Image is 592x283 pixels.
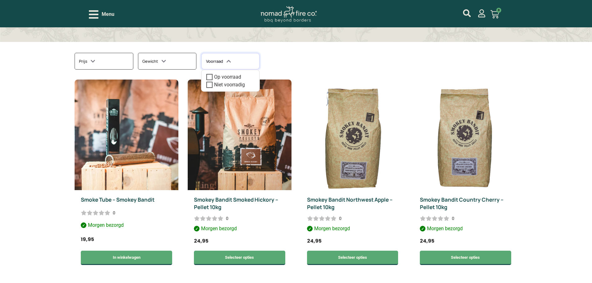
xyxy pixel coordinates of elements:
[420,196,503,211] a: Smokey Bandit Country Cherry – Pellet 10kg
[194,196,278,211] a: Smokey Bandit Smoked Hickory – Pellet 10kg
[420,225,511,234] p: Morgen bezorgd
[261,6,317,23] img: Nomad Logo
[214,82,245,88] label: Niet voorradig
[307,251,398,265] a: Toevoegen aan winkelwagen: “Smokey Bandit Northwest Apple - Pellet 10kg“
[307,196,392,211] a: Smokey Bandit Northwest Apple – Pellet 10kg
[194,251,285,265] a: Toevoegen aan winkelwagen: “Smokey Bandit Smoked Hickory - Pellet 10kg“
[81,251,172,265] a: Toevoegen aan winkelwagen: “Smoke Tube - Smokey Bandit“
[206,58,231,65] h3: Voorraad
[307,225,398,234] p: Morgen bezorgd
[75,80,178,190] img: smokey-bandit-pellet-smoker-tube
[452,215,454,221] div: 0
[414,80,517,190] img: Pellets Smokey Bandit Country Cherry 10Kg
[226,215,228,221] div: 0
[81,221,172,231] p: Morgen bezorgd
[81,196,154,203] a: Smoke Tube – Smokey Bandit
[188,80,291,190] img: smokey-bandit-smoked-hickory-10kg
[339,215,342,221] div: 0
[496,8,501,13] span: 0
[89,9,114,20] div: Open/Close Menu
[79,57,95,65] h3: Prijs
[102,11,114,18] span: Menu
[142,57,166,65] h3: Gewicht
[301,80,405,190] img: Pellets Smokey Bandit Northwest Apple 10Kg
[214,74,241,80] label: Op voorraad
[478,9,486,17] a: mijn account
[463,9,471,17] a: mijn account
[113,210,115,216] div: 0
[420,251,511,265] a: Toevoegen aan winkelwagen: “Smokey Bandit Country Cherry - Pellet 10kg“
[483,6,507,22] a: 0
[194,225,285,234] p: Morgen bezorgd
